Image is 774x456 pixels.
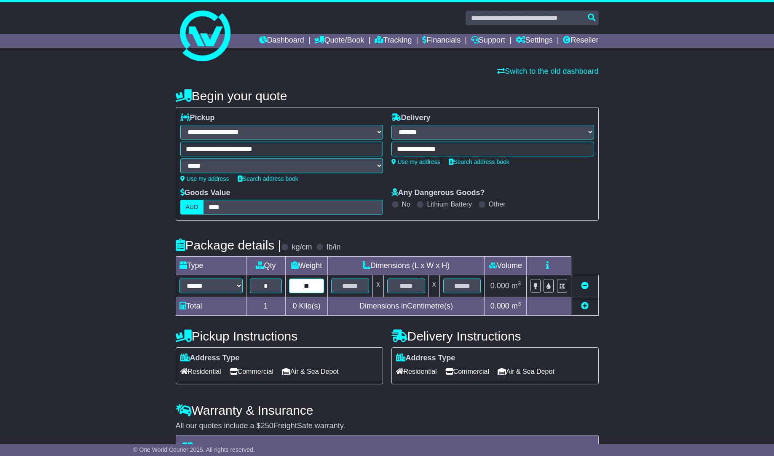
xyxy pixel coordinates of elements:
td: Total [176,297,246,316]
label: Pickup [180,113,215,123]
a: Reseller [563,34,598,48]
a: Search address book [449,158,509,165]
sup: 3 [518,300,521,307]
span: Commercial [445,365,489,378]
label: Address Type [396,354,455,363]
h4: Pickup Instructions [176,329,383,343]
label: Lithium Battery [427,200,472,208]
a: Remove this item [581,282,589,290]
span: 0.000 [490,302,509,310]
span: Residential [180,365,221,378]
a: Use my address [180,175,229,182]
a: Financials [422,34,461,48]
a: Search address book [238,175,298,182]
a: Tracking [375,34,412,48]
span: © One World Courier 2025. All rights reserved. [133,446,255,453]
a: Dashboard [259,34,304,48]
a: Quote/Book [314,34,364,48]
h4: Package details | [176,238,281,252]
span: Commercial [230,365,273,378]
label: AUD [180,200,204,215]
a: Settings [516,34,553,48]
td: Volume [485,257,527,275]
label: Any Dangerous Goods? [391,188,485,198]
a: Add new item [581,302,589,310]
span: 21.52 [378,442,410,456]
td: Weight [285,257,328,275]
td: Kilo(s) [285,297,328,316]
label: Delivery [391,113,431,123]
div: All our quotes include a $ FreightSafe warranty. [176,421,599,431]
h4: Warranty & Insurance [176,403,599,417]
span: m [512,282,521,290]
span: 250 [261,421,273,430]
label: No [402,200,410,208]
span: Air & Sea Depot [282,365,339,378]
label: kg/cm [292,243,312,252]
h4: Delivery Instructions [391,329,599,343]
span: 0 [292,302,297,310]
a: Support [471,34,505,48]
h4: Begin your quote [176,89,599,103]
td: Dimensions in Centimetre(s) [328,297,485,316]
label: lb/in [327,243,340,252]
span: 0.000 [490,282,509,290]
td: Dimensions (L x W x H) [328,257,485,275]
h4: Transit Insurance Coverage for $ [181,442,593,456]
label: Address Type [180,354,240,363]
span: Residential [396,365,437,378]
td: Qty [246,257,285,275]
td: x [373,275,384,297]
td: 1 [246,297,285,316]
label: Other [489,200,506,208]
label: Goods Value [180,188,230,198]
a: Use my address [391,158,440,165]
a: Switch to the old dashboard [497,67,598,75]
sup: 3 [518,280,521,287]
span: m [512,302,521,310]
td: x [429,275,439,297]
td: Type [176,257,246,275]
span: Air & Sea Depot [498,365,554,378]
